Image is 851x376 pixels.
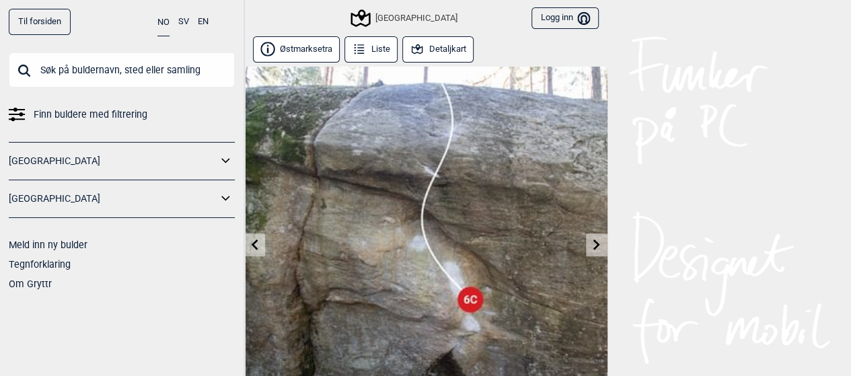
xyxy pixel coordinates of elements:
[9,151,217,171] a: [GEOGRAPHIC_DATA]
[198,9,209,35] button: EN
[34,105,147,124] span: Finn buldere med filtrering
[157,9,170,36] button: NO
[9,9,71,35] a: Til forsiden
[9,278,52,289] a: Om Gryttr
[402,36,474,63] button: Detaljkart
[9,52,235,87] input: Søk på buldernavn, sted eller samling
[9,239,87,250] a: Meld inn ny bulder
[178,9,189,35] button: SV
[344,36,398,63] button: Liste
[9,259,71,270] a: Tegnforklaring
[9,105,235,124] a: Finn buldere med filtrering
[253,36,340,63] button: Østmarksetra
[353,10,457,26] div: [GEOGRAPHIC_DATA]
[531,7,598,30] button: Logg inn
[9,189,217,209] a: [GEOGRAPHIC_DATA]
